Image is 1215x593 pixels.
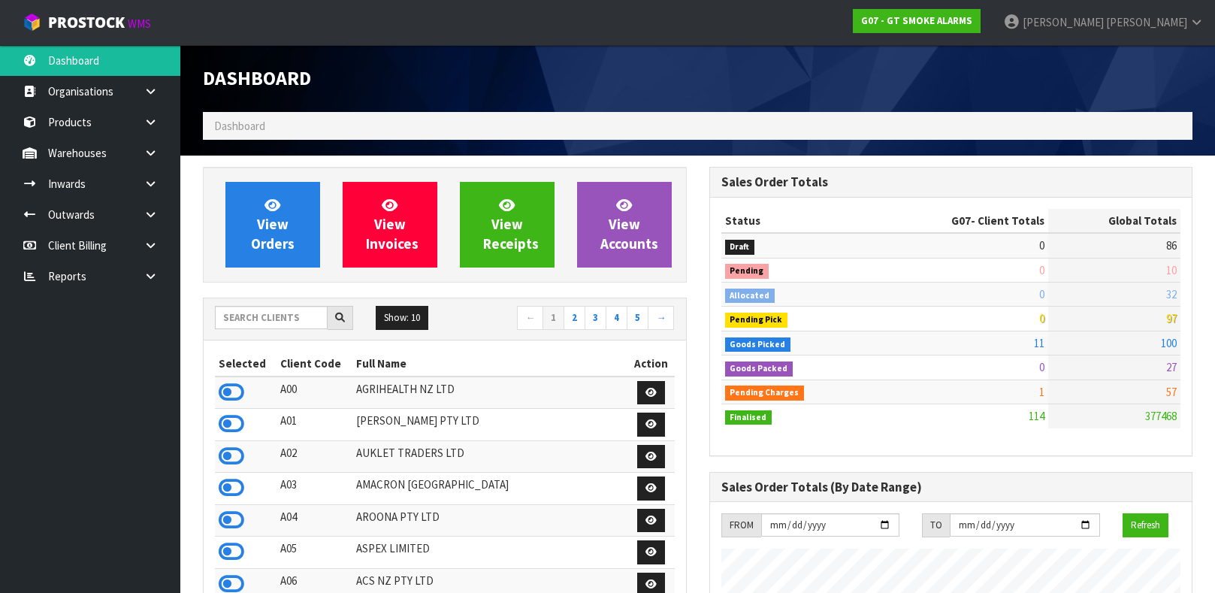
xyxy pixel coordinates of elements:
td: A02 [277,440,353,473]
span: 27 [1166,360,1177,374]
a: 3 [585,306,606,330]
span: 0 [1039,287,1044,301]
td: ASPEX LIMITED [352,537,628,569]
a: ViewInvoices [343,182,437,268]
nav: Page navigation [456,306,675,332]
span: 377468 [1145,409,1177,423]
td: A01 [277,409,353,441]
th: Selected [215,352,277,376]
td: AROONA PTY LTD [352,504,628,537]
a: → [648,306,674,330]
span: 97 [1166,311,1177,325]
span: 0 [1039,238,1044,253]
span: Allocated [725,289,775,304]
span: Goods Picked [725,337,791,352]
small: WMS [128,17,151,31]
th: Client Code [277,352,353,376]
td: [PERSON_NAME] PTY LTD [352,409,628,441]
span: [PERSON_NAME] [1106,15,1187,29]
td: A03 [277,473,353,505]
span: 32 [1166,287,1177,301]
a: 1 [543,306,564,330]
span: 57 [1166,385,1177,399]
a: 4 [606,306,627,330]
span: 0 [1039,311,1044,325]
span: Dashboard [214,119,265,133]
span: 10 [1166,263,1177,277]
td: A00 [277,377,353,409]
span: 86 [1166,238,1177,253]
a: ← [517,306,543,330]
button: Refresh [1123,513,1168,537]
span: 0 [1039,360,1044,374]
div: TO [922,513,950,537]
h3: Sales Order Totals [721,175,1181,189]
button: Show: 10 [376,306,428,330]
span: Dashboard [203,65,311,90]
th: Action [628,352,675,376]
td: AMACRON [GEOGRAPHIC_DATA] [352,473,628,505]
td: AUKLET TRADERS LTD [352,440,628,473]
th: - Client Totals [872,209,1048,233]
a: G07 - GT SMOKE ALARMS [853,9,981,33]
span: Finalised [725,410,772,425]
span: 11 [1034,336,1044,350]
th: Status [721,209,873,233]
span: G07 [951,213,971,228]
th: Global Totals [1048,209,1180,233]
span: Goods Packed [725,362,793,377]
th: Full Name [352,352,628,376]
span: View Receipts [483,196,539,253]
span: Pending Charges [725,386,805,401]
input: Search clients [215,306,328,329]
strong: G07 - GT SMOKE ALARMS [861,14,972,27]
a: 5 [627,306,648,330]
span: Pending Pick [725,313,788,328]
img: cube-alt.png [23,13,41,32]
a: 2 [564,306,585,330]
div: FROM [721,513,761,537]
span: View Orders [251,196,295,253]
span: 0 [1039,263,1044,277]
span: 100 [1161,336,1177,350]
span: View Accounts [600,196,658,253]
a: ViewReceipts [460,182,555,268]
span: Pending [725,264,769,279]
span: [PERSON_NAME] [1023,15,1104,29]
a: ViewAccounts [577,182,672,268]
span: 1 [1039,385,1044,399]
h3: Sales Order Totals (By Date Range) [721,480,1181,495]
span: View Invoices [366,196,419,253]
td: A04 [277,504,353,537]
span: 114 [1029,409,1044,423]
a: ViewOrders [225,182,320,268]
span: ProStock [48,13,125,32]
td: AGRIHEALTH NZ LTD [352,377,628,409]
span: Draft [725,240,755,255]
td: A05 [277,537,353,569]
